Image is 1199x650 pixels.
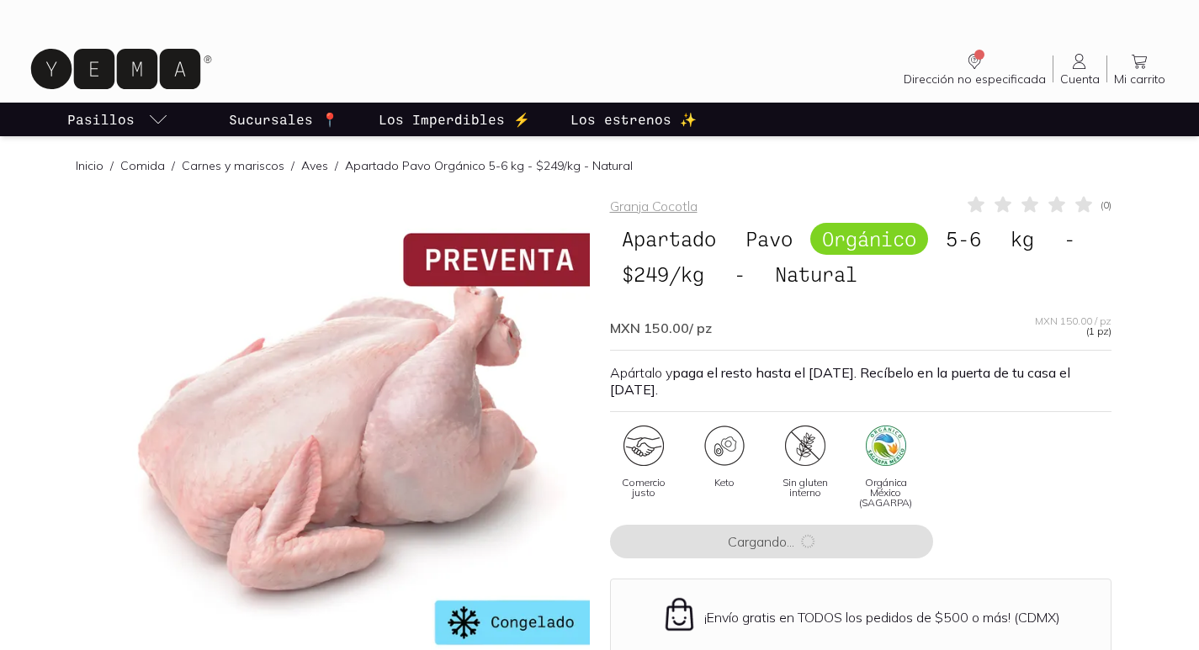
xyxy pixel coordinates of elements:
a: Aves [301,158,328,173]
span: Sin gluten interno [772,478,839,498]
p: Sucursales 📍 [229,109,338,129]
a: Los estrenos ✨ [567,103,700,136]
img: certificate_55e4a1f1-8c06-4539-bb7a-cfec37afd660=fwebp-q70-w96 [785,425,825,466]
a: Inicio [76,158,103,173]
img: organic_mx_sagarpa_d5bfe478-d9b9-46b3-8f87-8b6e7c63d533=fwebp-q70-w96 [866,425,906,466]
span: Keto [714,478,735,488]
p: Pasillos [67,109,135,129]
span: MXN 150.00 / pz [1035,316,1111,326]
span: (1 pz) [1086,326,1111,336]
a: Granja Cocotla [610,198,698,214]
button: Cargando... [610,525,933,558]
img: Envío [661,596,698,632]
a: Los Imperdibles ⚡️ [375,103,533,136]
span: ( 0 ) [1101,200,1111,210]
span: kg [999,223,1046,255]
p: Apartado Pavo Orgánico 5-6 kg - $249/kg - Natural [345,157,633,174]
img: trato-justo_80be89df-f233-4999-ae87-b13357d1ca34=fwebp-q70-w96 [623,425,664,466]
span: / [165,157,182,174]
a: Cuenta [1053,51,1106,87]
span: Pavo [734,223,804,255]
p: Los estrenos ✨ [570,109,697,129]
span: / [328,157,345,174]
span: / [284,157,301,174]
p: Apártalo y [610,364,1111,398]
a: Comida [120,158,165,173]
a: Carnes y mariscos [182,158,284,173]
span: Comercio justo [610,478,677,498]
span: Cuenta [1060,71,1100,87]
img: certification-keto_22f1388f-1d8e-4ebf-ad8d-0360f601ddd5=fwebp-q70-w96 [704,425,745,466]
a: Dirección no especificada [897,51,1053,87]
p: ¡Envío gratis en TODOS los pedidos de $500 o más! (CDMX) [704,609,1060,626]
a: pasillo-todos-link [64,103,172,136]
span: Orgánico [810,223,928,255]
strong: paga el resto hasta el [DATE]. Recíbelo en la puerta de tu casa el [DATE]. [610,364,1070,398]
span: Dirección no especificada [904,71,1046,87]
span: / [103,157,120,174]
span: 5-6 [934,223,993,255]
a: Sucursales 📍 [225,103,342,136]
span: $249/kg [610,258,716,290]
span: Mi carrito [1114,71,1165,87]
span: - [722,258,757,290]
span: Natural [763,258,869,290]
span: MXN 150.00 / pz [610,320,712,336]
p: Los Imperdibles ⚡️ [379,109,530,129]
span: Orgánica México (SAGARPA) [852,478,920,508]
a: Mi carrito [1107,51,1172,87]
span: - [1052,223,1087,255]
span: Apartado [610,223,728,255]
